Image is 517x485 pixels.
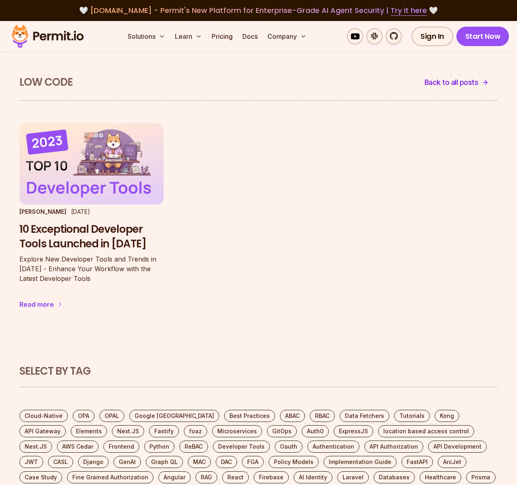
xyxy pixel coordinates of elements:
[425,77,479,88] span: Back to all posts
[71,208,90,215] time: [DATE]
[208,28,236,44] a: Pricing
[394,410,430,422] a: Tutorials
[374,471,415,483] a: Databases
[19,425,66,437] a: API Gateway
[78,456,109,468] a: Django
[158,471,191,483] a: Angular
[19,299,54,309] div: Read more
[19,410,68,422] a: Cloud-Native
[179,441,208,453] a: ReBAC
[302,425,329,437] a: Auth0
[103,441,139,453] a: Frontend
[19,123,164,205] img: 10 Exceptional Developer Tools Launched in 2023
[239,28,261,44] a: Docs
[307,441,359,453] a: Authentication
[337,471,369,483] a: Laravel
[19,75,73,90] h1: Low Code
[112,425,144,437] a: Next.JS
[67,471,153,483] a: Fine Grained Authorization
[416,73,498,92] a: Back to all posts
[280,410,305,422] a: ABAC
[212,425,262,437] a: Microservices
[19,254,164,283] p: Explore New Developer Tools and Trends in [DATE] - Enhance Your Workflow with the Latest Develope...
[124,28,168,44] button: Solutions
[113,456,141,468] a: GenAI
[334,425,373,437] a: ExpressJS
[129,410,219,422] a: Google [GEOGRAPHIC_DATA]
[184,425,207,437] a: foaz
[19,208,66,216] p: [PERSON_NAME]
[90,5,427,15] span: [DOMAIN_NAME] - Permit's New Platform for Enterprise-Grade AI Agent Security |
[57,441,99,453] a: AWS Cedar
[8,23,87,50] img: Permit logo
[149,425,179,437] a: Fastify
[378,425,474,437] a: location based access control
[19,5,498,16] div: 🤍 🤍
[324,456,397,468] a: Implementation Guide
[267,425,297,437] a: GitOps
[195,471,217,483] a: RAG
[48,456,73,468] a: CASL
[412,27,453,46] a: Sign In
[420,471,461,483] a: Healthcare
[466,471,496,483] a: Prisma
[172,28,205,44] button: Learn
[294,471,332,483] a: AI Identity
[242,456,264,468] a: FGA
[435,410,459,422] a: Kong
[310,410,335,422] a: RBAC
[19,456,43,468] a: JWT
[19,222,164,251] h3: 10 Exceptional Developer Tools Launched in [DATE]
[188,456,211,468] a: MAC
[19,471,62,483] a: Case Study
[213,441,270,453] a: Developer Tools
[222,471,249,483] a: React
[340,410,389,422] a: Data Fetchers
[19,364,498,379] h2: Select by Tag
[428,441,487,453] a: API Development
[275,441,303,453] a: Oauth
[391,5,427,16] a: Try it here
[99,410,124,422] a: OPAL
[144,441,174,453] a: Python
[254,471,289,483] a: Firebase
[19,441,52,453] a: Nest.JS
[19,123,164,325] a: 10 Exceptional Developer Tools Launched in 2023[PERSON_NAME][DATE]10 Exceptional Developer Tools ...
[146,456,183,468] a: Graph QL
[438,456,467,468] a: ArcJet
[73,410,95,422] a: OPA
[216,456,237,468] a: DAC
[364,441,423,453] a: API Authorization
[269,456,319,468] a: Policy Models
[401,456,433,468] a: FastAPI
[71,425,107,437] a: Elements
[264,28,310,44] button: Company
[224,410,275,422] a: Best Practices
[456,27,509,46] a: Start Now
